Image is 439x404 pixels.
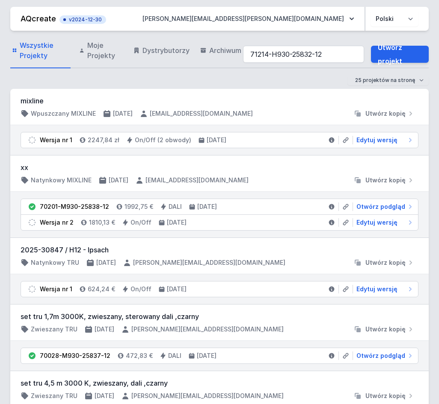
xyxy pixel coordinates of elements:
span: v2024-12-30 [64,16,102,23]
img: draft.svg [28,218,36,227]
h4: [DATE] [95,325,114,334]
img: draft.svg [28,136,36,144]
h3: mixline [21,96,418,106]
span: Wszystkie Projekty [20,40,69,61]
a: Moje Projekty [77,33,124,68]
h4: DALI [168,351,181,360]
select: Wybierz język [371,11,418,26]
a: Otwórz podgląd [353,351,415,360]
h4: [DATE] [197,202,217,211]
h4: [DATE] [167,218,187,227]
h4: Zwieszany TRU [31,325,77,334]
h4: Zwieszany TRU [31,392,77,400]
h4: On/Off [131,285,151,293]
h4: [EMAIL_ADDRESS][DOMAIN_NAME] [150,109,253,118]
span: Otwórz podgląd [356,202,405,211]
div: Wersja nr 1 [40,136,72,144]
a: Otwórz podgląd [353,202,415,211]
img: draft.svg [28,285,36,293]
span: Edytuj wersję [356,218,397,227]
div: 70028-M930-25837-12 [40,351,110,360]
span: Otwórz podgląd [356,351,405,360]
h4: [DATE] [109,176,128,184]
h4: [DATE] [207,136,226,144]
h3: xx [21,162,418,173]
span: Utwórz kopię [365,109,406,118]
span: Utwórz kopię [365,325,406,334]
button: Utwórz kopię [350,325,418,334]
a: Utwórz projekt [371,46,429,63]
span: Edytuj wersję [356,285,397,293]
h4: Wpuszczany MIXLINE [31,109,96,118]
h4: [DATE] [197,351,217,360]
span: Utwórz kopię [365,258,406,267]
h4: Natynkowy TRU [31,258,79,267]
button: Utwórz kopię [350,258,418,267]
button: Utwórz kopię [350,109,418,118]
a: Wszystkie Projekty [10,33,71,68]
h4: [PERSON_NAME][EMAIL_ADDRESS][DOMAIN_NAME] [131,325,284,334]
h4: 472,83 € [126,351,153,360]
a: Edytuj wersję [353,136,415,144]
span: Utwórz kopię [365,392,406,400]
h4: [DATE] [95,392,114,400]
h4: DALI [169,202,182,211]
a: AQcreate [21,14,56,23]
a: Archiwum [198,33,243,68]
span: Dystrybutorzy [142,45,190,56]
h4: [DATE] [167,285,187,293]
button: Utwórz kopię [350,176,418,184]
h4: [EMAIL_ADDRESS][DOMAIN_NAME] [145,176,249,184]
h3: set tru 4,5 m 3000 K, zwieszany, dali ,czarny [21,378,418,388]
h4: [PERSON_NAME][EMAIL_ADDRESS][DOMAIN_NAME] [133,258,285,267]
span: Utwórz kopię [365,176,406,184]
a: Dystrybutorzy [131,33,191,68]
button: Utwórz kopię [350,392,418,400]
button: [PERSON_NAME][EMAIL_ADDRESS][PERSON_NAME][DOMAIN_NAME] [136,11,361,26]
h4: 1810,13 € [89,218,115,227]
h4: 2247,84 zł [88,136,119,144]
h4: 624,24 € [88,285,115,293]
a: Edytuj wersję [353,285,415,293]
h4: Natynkowy MIXLINE [31,176,92,184]
h4: [PERSON_NAME][EMAIL_ADDRESS][DOMAIN_NAME] [131,392,284,400]
span: Moje Projekty [87,40,123,61]
input: Szukaj wśród projektów i wersji... [243,46,365,63]
span: Archiwum [209,45,241,56]
div: Wersja nr 2 [40,218,74,227]
a: Edytuj wersję [353,218,415,227]
h3: 2025-30847 / H12 - Ipsach [21,245,418,255]
div: 70201-M930-25838-12 [40,202,109,211]
h4: On/Off [131,218,151,227]
button: v2024-12-30 [59,14,106,24]
h4: On/Off (2 obwody) [135,136,191,144]
span: Edytuj wersję [356,136,397,144]
h4: [DATE] [96,258,116,267]
h4: 1992,75 € [125,202,153,211]
h3: set tru 1,7m 3000K, zwieszany, sterowany dali ,czarny [21,311,418,322]
div: Wersja nr 1 [40,285,72,293]
h4: [DATE] [113,109,133,118]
